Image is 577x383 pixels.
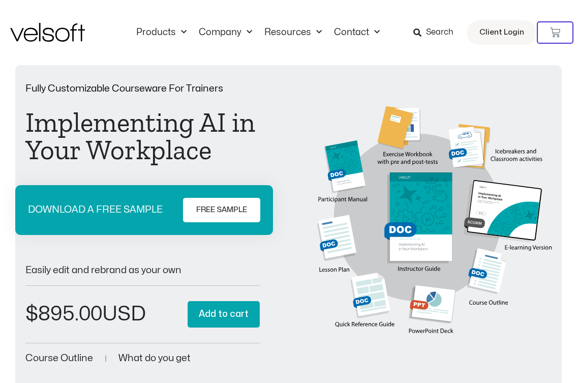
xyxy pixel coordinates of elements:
bdi: 895.00 [25,304,102,324]
p: DOWNLOAD A FREE SAMPLE [28,205,163,215]
button: Add to cart [188,301,260,328]
a: Search [413,24,461,41]
span: Search [426,26,453,39]
a: What do you get [118,353,191,363]
a: Client Login [467,20,537,45]
a: CompanyMenu Toggle [193,27,258,38]
a: FREE SAMPLE [183,198,260,222]
a: Course Outline [25,353,93,363]
p: Easily edit and rebrand as your own [25,266,260,275]
a: ContactMenu Toggle [328,27,386,38]
p: Fully Customizable Courseware For Trainers [25,84,260,94]
img: Velsoft Training Materials [10,23,85,42]
span: FREE SAMPLE [196,204,247,216]
a: ResourcesMenu Toggle [258,27,328,38]
h1: Implementing AI in Your Workplace [25,109,260,164]
span: $ [25,304,38,324]
span: Client Login [479,26,524,39]
img: Second Product Image [317,106,552,343]
nav: Menu [130,27,386,38]
a: ProductsMenu Toggle [130,27,193,38]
